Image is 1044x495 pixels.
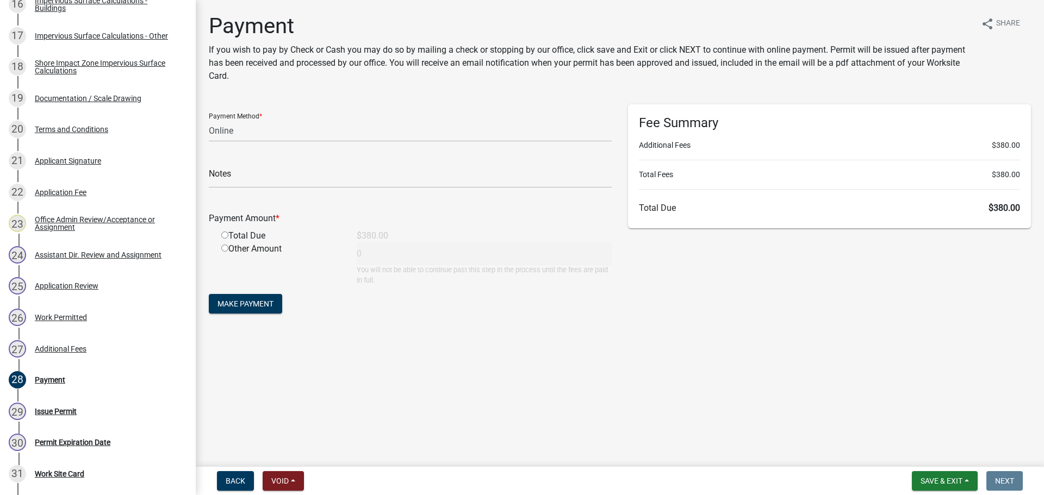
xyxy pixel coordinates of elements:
div: 30 [9,434,26,451]
div: Payment [35,376,65,384]
div: Other Amount [213,242,349,285]
div: 24 [9,246,26,264]
div: Applicant Signature [35,157,101,165]
div: Permit Expiration Date [35,438,110,446]
div: Work Site Card [35,470,84,478]
button: Back [217,471,254,491]
div: 26 [9,309,26,326]
div: 28 [9,371,26,389]
div: Documentation / Scale Drawing [35,95,141,102]
div: Work Permitted [35,314,87,321]
div: Impervious Surface Calculations - Other [35,32,168,40]
div: Application Review [35,282,98,290]
div: Payment Amount [201,212,620,225]
div: 17 [9,27,26,45]
button: Void [263,471,304,491]
span: $380.00 [992,169,1020,180]
div: 23 [9,215,26,232]
button: Next [986,471,1023,491]
div: Assistant Dir. Review and Assignment [35,251,161,259]
h1: Payment [209,13,972,39]
div: 19 [9,90,26,107]
div: 25 [9,277,26,295]
button: shareShare [972,13,1029,34]
span: $380.00 [992,140,1020,151]
h6: Total Due [639,203,1020,213]
div: 31 [9,465,26,483]
div: Shore Impact Zone Impervious Surface Calculations [35,59,178,74]
i: share [981,17,994,30]
h6: Fee Summary [639,115,1020,131]
div: Terms and Conditions [35,126,108,133]
div: 21 [9,152,26,170]
div: Office Admin Review/Acceptance or Assignment [35,216,178,231]
span: Void [271,477,289,485]
span: Next [995,477,1014,485]
span: Back [226,477,245,485]
span: $380.00 [989,203,1020,213]
button: Save & Exit [912,471,978,491]
span: Make Payment [217,299,274,308]
div: Total Due [213,229,349,242]
p: If you wish to pay by Check or Cash you may do so by mailing a check or stopping by our office, c... [209,43,972,83]
div: 18 [9,58,26,76]
span: Save & Exit [921,477,962,485]
li: Total Fees [639,169,1020,180]
div: Application Fee [35,189,86,196]
div: Additional Fees [35,345,86,353]
div: 29 [9,403,26,420]
div: Issue Permit [35,408,77,415]
span: Share [996,17,1020,30]
button: Make Payment [209,294,282,314]
div: 20 [9,121,26,138]
div: 22 [9,184,26,201]
li: Additional Fees [639,140,1020,151]
div: 27 [9,340,26,358]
